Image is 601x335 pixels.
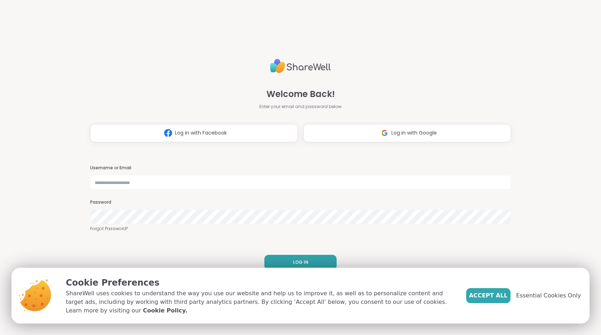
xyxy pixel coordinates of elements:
span: Welcome Back! [267,88,335,101]
span: Log in with Facebook [175,129,227,137]
button: Accept All [466,288,510,303]
button: Log in with Google [303,124,511,142]
img: ShareWell Logomark [378,126,391,140]
span: Enter your email and password below [259,103,342,110]
h3: Username or Email [90,165,511,171]
img: ShareWell Logomark [161,126,175,140]
img: ShareWell Logo [270,56,331,76]
span: LOG IN [293,259,308,266]
button: LOG IN [264,255,337,270]
a: Forgot Password? [90,225,511,232]
a: Cookie Policy. [143,306,187,315]
span: Accept All [469,291,508,300]
span: Essential Cookies Only [516,291,581,300]
button: Log in with Facebook [90,124,298,142]
p: ShareWell uses cookies to understand the way you use our website and help us to improve it, as we... [66,289,455,315]
h3: Password [90,199,511,205]
p: Cookie Preferences [66,276,455,289]
span: Log in with Google [391,129,437,137]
